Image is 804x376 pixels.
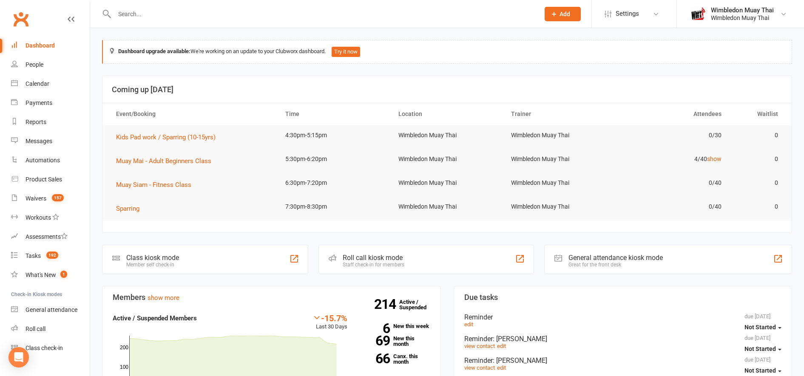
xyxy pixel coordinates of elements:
[616,4,639,23] span: Settings
[391,173,503,193] td: Wimbledon Muay Thai
[616,173,729,193] td: 0/40
[464,335,782,343] div: Reminder
[744,345,776,352] span: Not Started
[9,347,29,368] div: Open Intercom Messenger
[374,298,399,311] strong: 214
[116,205,139,212] span: Sparring
[360,322,390,335] strong: 6
[729,149,786,169] td: 0
[503,173,616,193] td: Wimbledon Muay Thai
[744,367,776,374] span: Not Started
[332,47,360,57] button: Try it now
[493,356,547,365] span: : [PERSON_NAME]
[126,262,179,268] div: Member self check-in
[26,252,41,259] div: Tasks
[26,195,46,202] div: Waivers
[278,197,390,217] td: 7:30pm-8:30pm
[360,336,430,347] a: 69New this month
[503,125,616,145] td: Wimbledon Muay Thai
[26,119,46,125] div: Reports
[26,325,45,332] div: Roll call
[729,197,786,217] td: 0
[26,233,68,240] div: Assessments
[464,356,782,365] div: Reminder
[11,189,90,208] a: Waivers 157
[11,227,90,246] a: Assessments
[313,313,347,331] div: Last 30 Days
[711,6,774,14] div: Wimbledon Muay Thai
[616,197,729,217] td: 0/40
[116,132,222,142] button: Kids Pad work / Sparring (10-15yrs)
[707,155,722,162] a: show
[568,254,663,262] div: General attendance kiosk mode
[26,157,60,164] div: Automations
[116,204,145,214] button: Sparring
[464,321,473,328] a: edit
[11,93,90,113] a: Payments
[11,319,90,339] a: Roll call
[108,103,278,125] th: Event/Booking
[616,125,729,145] td: 0/30
[744,324,776,331] span: Not Started
[26,138,52,144] div: Messages
[278,149,390,169] td: 5:30pm-6:20pm
[616,149,729,169] td: 4/40
[46,252,58,259] span: 192
[116,180,197,190] button: Muay Siam - Fitness Class
[391,125,503,145] td: Wimbledon Muay Thai
[464,293,782,302] h3: Due tasks
[11,266,90,285] a: What's New1
[116,156,217,166] button: Muay Mai - Adult Beginners Class
[497,343,506,349] a: edit
[278,125,390,145] td: 4:30pm-5:15pm
[360,323,430,329] a: 6New this week
[10,8,31,30] a: Clubworx
[399,293,437,317] a: 214Active / Suspended
[11,208,90,227] a: Workouts
[11,170,90,189] a: Product Sales
[313,313,347,322] div: -15.7%
[391,149,503,169] td: Wimbledon Muay Thai
[545,7,581,21] button: Add
[116,133,216,141] span: Kids Pad work / Sparring (10-15yrs)
[112,8,534,20] input: Search...
[503,149,616,169] td: Wimbledon Muay Thai
[744,341,781,356] button: Not Started
[503,197,616,217] td: Wimbledon Muay Thai
[116,157,211,165] span: Muay Mai - Adult Beginners Class
[493,335,547,343] span: : [PERSON_NAME]
[616,103,729,125] th: Attendees
[729,103,786,125] th: Waitlist
[11,339,90,358] a: Class kiosk mode
[278,103,390,125] th: Time
[116,181,191,189] span: Muay Siam - Fitness Class
[560,11,570,17] span: Add
[278,173,390,193] td: 6:30pm-7:20pm
[11,113,90,132] a: Reports
[503,103,616,125] th: Trainer
[391,197,503,217] td: Wimbledon Muay Thai
[11,300,90,319] a: General attendance kiosk mode
[26,306,77,313] div: General attendance
[126,254,179,262] div: Class kiosk mode
[360,352,390,365] strong: 66
[52,194,64,201] span: 157
[744,319,781,335] button: Not Started
[102,40,792,64] div: We're working on an update to your Clubworx dashboard.
[11,151,90,170] a: Automations
[113,293,430,302] h3: Members
[497,365,506,371] a: edit
[391,103,503,125] th: Location
[360,334,390,347] strong: 69
[729,125,786,145] td: 0
[690,6,707,23] img: thumb_image1638500057.png
[26,99,52,106] div: Payments
[11,132,90,151] a: Messages
[11,246,90,266] a: Tasks 192
[11,55,90,74] a: People
[11,36,90,55] a: Dashboard
[711,14,774,22] div: Wimbledon Muay Thai
[26,61,43,68] div: People
[464,343,495,349] a: view contact
[26,271,56,278] div: What's New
